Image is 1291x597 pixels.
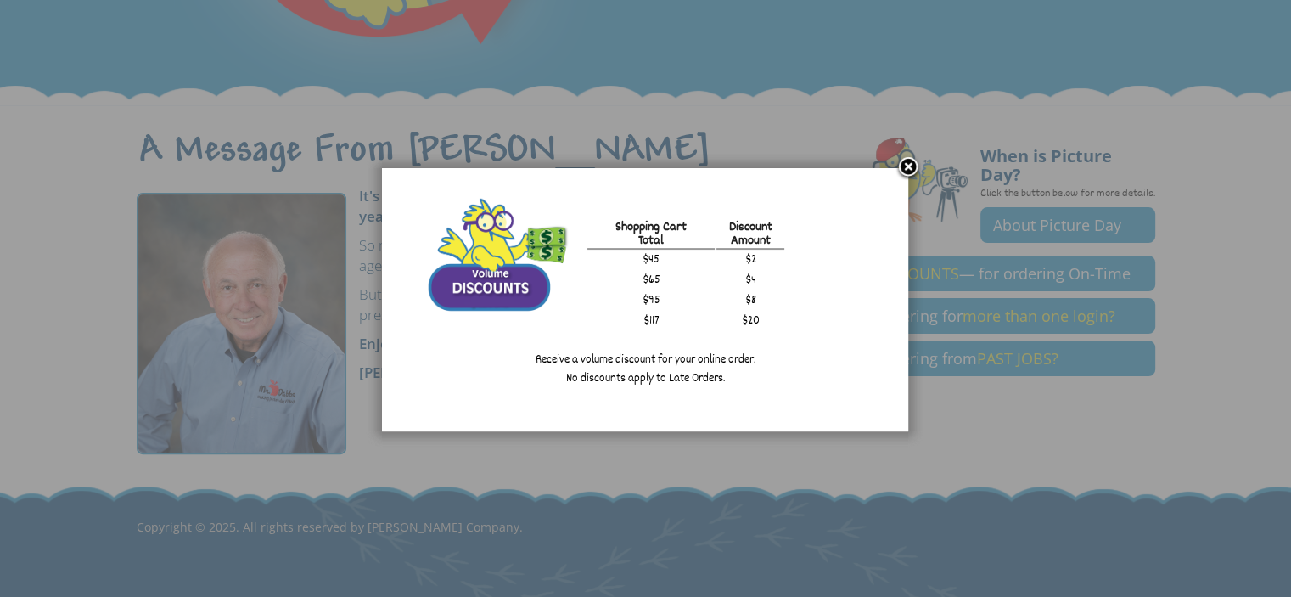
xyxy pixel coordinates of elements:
th: Shopping Cart Total [587,221,715,250]
td: $45 [587,251,715,270]
td: $8 [716,292,784,311]
td: $2 [716,251,784,270]
td: $95 [587,292,715,311]
td: $4 [716,272,784,290]
span: Receive a volume discount for your online order. No discounts apply to Late Orders. [424,215,866,388]
td: $65 [587,272,715,290]
img: Volume-Discount-Bird.gif [424,196,569,315]
td: $20 [716,313,784,331]
td: $117 [587,313,715,331]
th: Discount Amount [716,221,784,250]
